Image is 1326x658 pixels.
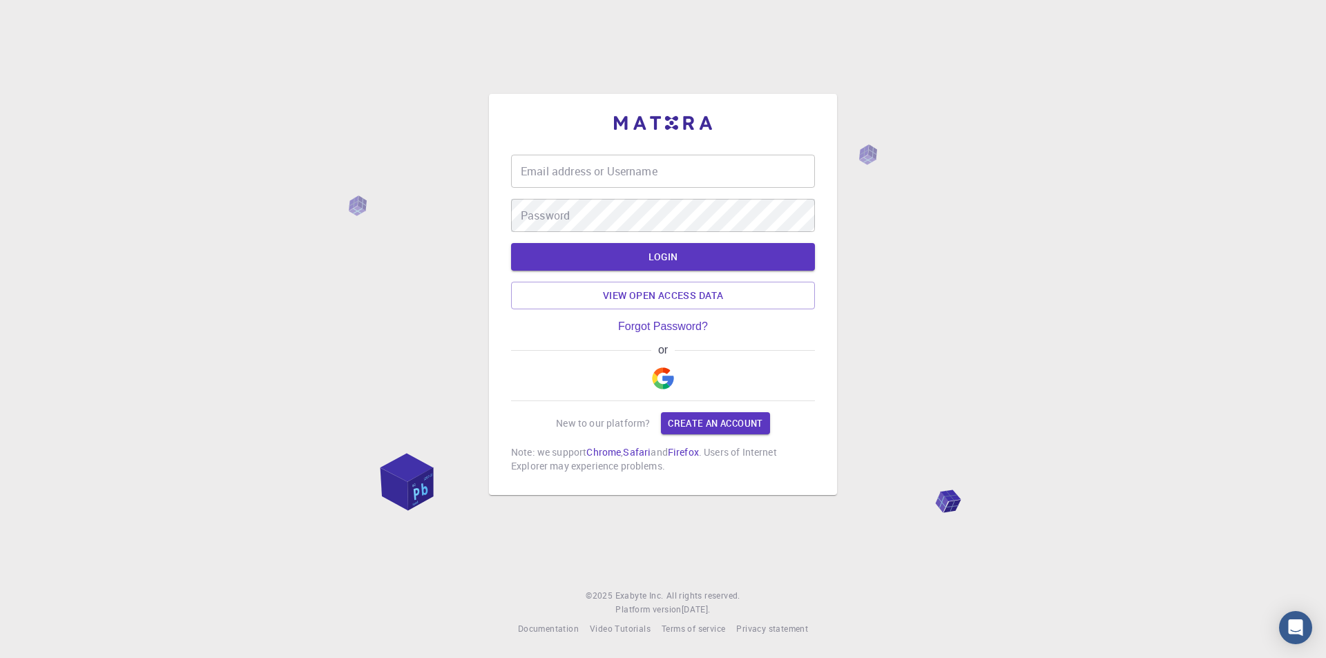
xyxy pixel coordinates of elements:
[615,589,664,603] a: Exabyte Inc.
[586,589,615,603] span: © 2025
[511,445,815,473] p: Note: we support , and . Users of Internet Explorer may experience problems.
[556,416,650,430] p: New to our platform?
[623,445,651,458] a: Safari
[615,590,664,601] span: Exabyte Inc.
[662,622,725,636] a: Terms of service
[736,623,808,634] span: Privacy statement
[518,622,579,636] a: Documentation
[511,243,815,271] button: LOGIN
[615,603,681,617] span: Platform version
[662,623,725,634] span: Terms of service
[668,445,699,458] a: Firefox
[651,344,674,356] span: or
[682,603,711,615] span: [DATE] .
[1279,611,1312,644] div: Open Intercom Messenger
[518,623,579,634] span: Documentation
[618,320,708,333] a: Forgot Password?
[661,412,769,434] a: Create an account
[736,622,808,636] a: Privacy statement
[666,589,740,603] span: All rights reserved.
[590,623,651,634] span: Video Tutorials
[590,622,651,636] a: Video Tutorials
[586,445,621,458] a: Chrome
[511,282,815,309] a: View open access data
[652,367,674,389] img: Google
[682,603,711,617] a: [DATE].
